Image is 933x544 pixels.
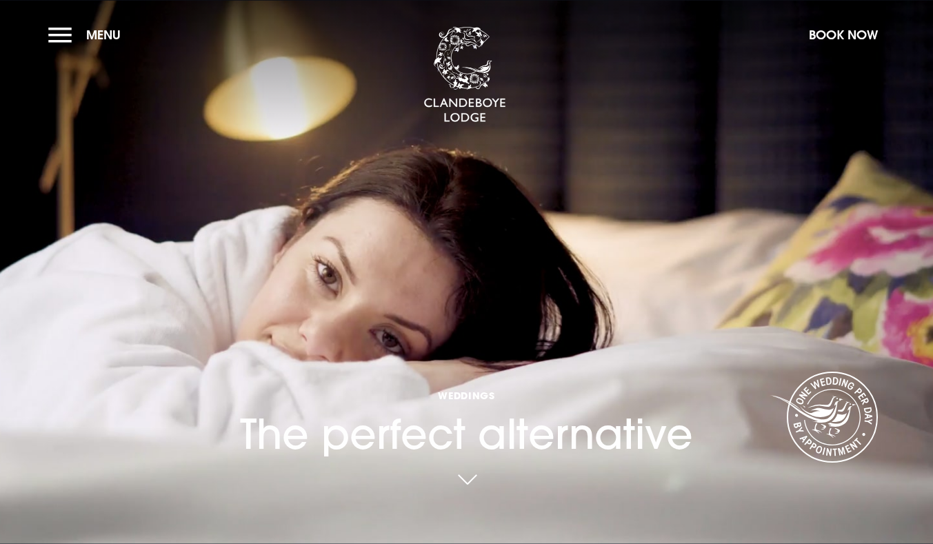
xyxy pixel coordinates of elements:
[423,27,506,123] img: Clandeboye Lodge
[240,389,693,402] span: Weddings
[48,20,128,50] button: Menu
[802,20,885,50] button: Book Now
[86,27,121,43] span: Menu
[240,321,693,459] h1: The perfect alternative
